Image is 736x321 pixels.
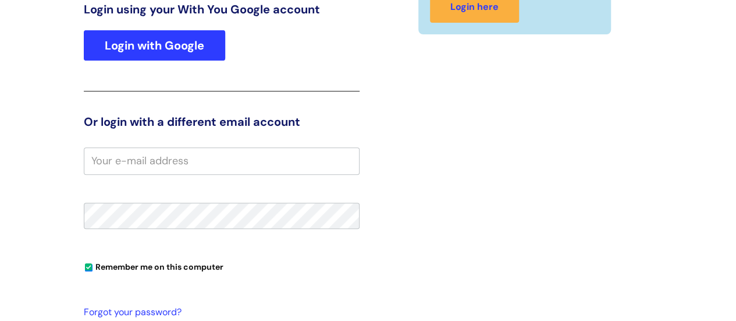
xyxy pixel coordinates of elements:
input: Remember me on this computer [85,264,93,271]
h3: Or login with a different email account [84,115,360,129]
label: Remember me on this computer [84,259,223,272]
div: You can uncheck this option if you're logging in from a shared device [84,257,360,276]
input: Your e-mail address [84,147,360,174]
h3: Login using your With You Google account [84,2,360,16]
a: Forgot your password? [84,304,354,321]
a: Login with Google [84,30,225,61]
